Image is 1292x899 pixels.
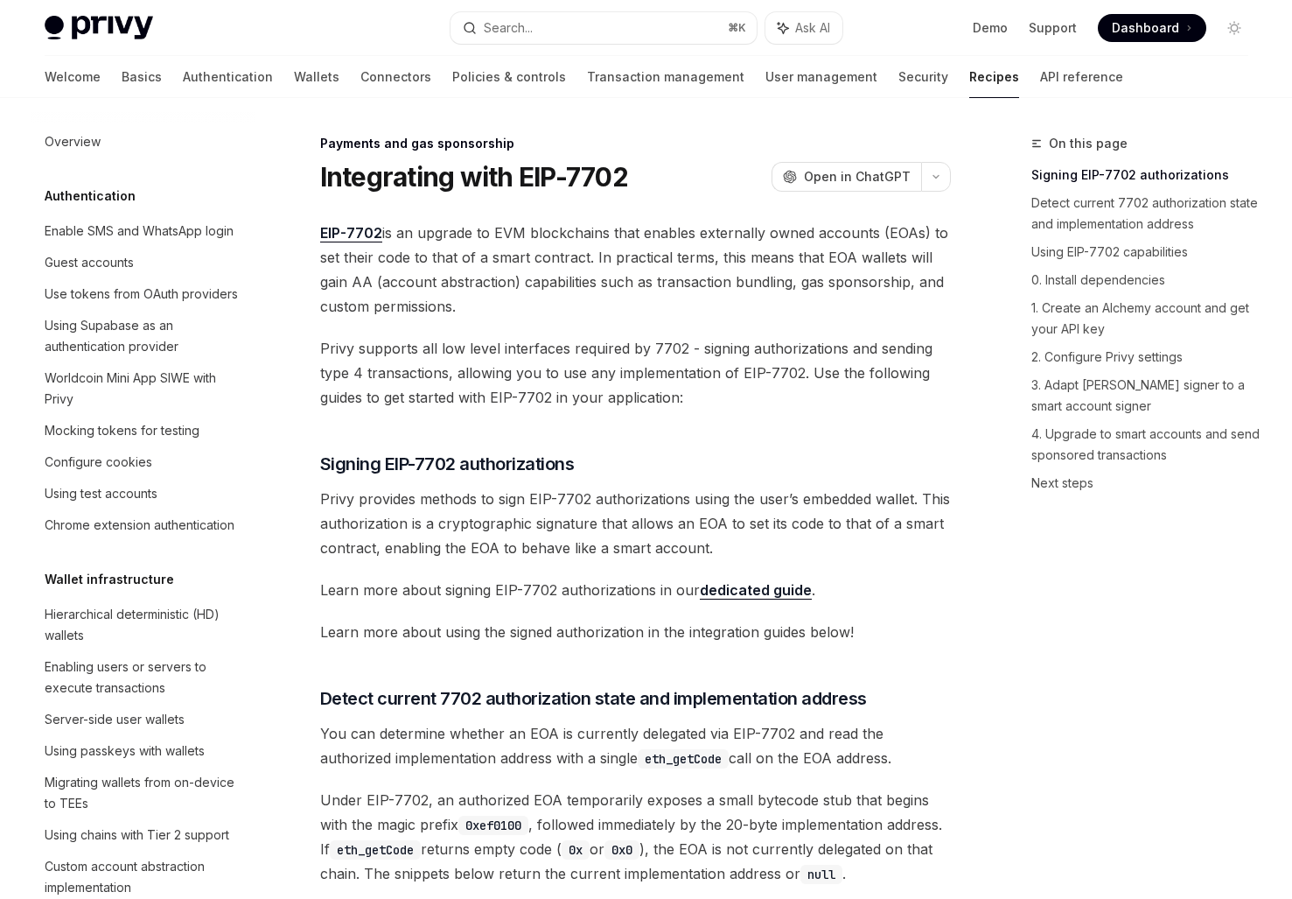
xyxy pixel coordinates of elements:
[1031,189,1262,238] a: Detect current 7702 authorization state and implementation address
[45,741,205,762] div: Using passkeys with wallets
[31,735,255,767] a: Using passkeys with wallets
[45,186,136,207] h5: Authentication
[31,767,255,819] a: Migrating wallets from on-device to TEEs
[45,452,152,473] div: Configure cookies
[45,368,244,410] div: Worldcoin Mini App SIWE with Privy
[320,578,951,602] span: Learn more about signing EIP-7702 authorizations in our .
[31,599,255,651] a: Hierarchical deterministic (HD) wallets
[45,56,101,98] a: Welcome
[31,278,255,310] a: Use tokens from OAuth providers
[1029,19,1077,37] a: Support
[31,819,255,851] a: Using chains with Tier 2 support
[1112,19,1179,37] span: Dashboard
[294,56,339,98] a: Wallets
[804,168,911,186] span: Open in ChatGPT
[45,16,153,40] img: light logo
[31,478,255,509] a: Using test accounts
[458,816,528,835] code: 0xef0100
[31,415,255,446] a: Mocking tokens for testing
[1031,238,1262,266] a: Using EIP-7702 capabilities
[1098,14,1206,42] a: Dashboard
[320,221,951,319] span: is an upgrade to EVM blockchains that enables externally owned accounts (EOAs) to set their code ...
[45,515,234,536] div: Chrome extension authentication
[484,18,533,39] div: Search...
[973,19,1008,37] a: Demo
[31,310,255,362] a: Using Supabase as an authentication provider
[1049,133,1128,154] span: On this page
[765,12,842,44] button: Ask AI
[1040,56,1123,98] a: API reference
[320,487,951,560] span: Privy provides methods to sign EIP-7702 authorizations using the user’s embedded wallet. This aut...
[728,21,746,35] span: ⌘ K
[1031,371,1262,420] a: 3. Adapt [PERSON_NAME] signer to a smart account signer
[45,856,244,898] div: Custom account abstraction implementation
[320,135,951,152] div: Payments and gas sponsorship
[31,446,255,478] a: Configure cookies
[31,247,255,278] a: Guest accounts
[31,651,255,704] a: Enabling users or servers to execute transactions
[31,126,255,158] a: Overview
[31,362,255,415] a: Worldcoin Mini App SIWE with Privy
[330,840,421,860] code: eth_getCode
[31,509,255,541] a: Chrome extension authentication
[1031,420,1262,469] a: 4. Upgrade to smart accounts and send sponsored transactions
[320,452,575,476] span: Signing EIP-7702 authorizations
[450,12,757,44] button: Search...⌘K
[45,569,174,590] h5: Wallet infrastructure
[45,252,134,273] div: Guest accounts
[604,840,639,860] code: 0x0
[45,709,185,730] div: Server-side user wallets
[700,581,812,600] a: dedicated guide
[562,840,590,860] code: 0x
[1031,469,1262,497] a: Next steps
[45,604,244,646] div: Hierarchical deterministic (HD) wallets
[1031,161,1262,189] a: Signing EIP-7702 authorizations
[31,704,255,735] a: Server-side user wallets
[320,721,951,770] span: You can determine whether an EOA is currently delegated via EIP-7702 and read the authorized impl...
[45,825,229,846] div: Using chains with Tier 2 support
[320,224,382,242] a: EIP-7702
[45,284,238,305] div: Use tokens from OAuth providers
[795,19,830,37] span: Ask AI
[1031,294,1262,343] a: 1. Create an Alchemy account and get your API key
[1031,343,1262,371] a: 2. Configure Privy settings
[45,131,101,152] div: Overview
[772,162,921,192] button: Open in ChatGPT
[969,56,1019,98] a: Recipes
[1031,266,1262,294] a: 0. Install dependencies
[45,221,234,242] div: Enable SMS and WhatsApp login
[587,56,744,98] a: Transaction management
[360,56,431,98] a: Connectors
[45,772,244,814] div: Migrating wallets from on-device to TEEs
[45,657,244,699] div: Enabling users or servers to execute transactions
[320,336,951,410] span: Privy supports all low level interfaces required by 7702 - signing authorizations and sending typ...
[452,56,566,98] a: Policies & controls
[638,749,729,769] code: eth_getCode
[1220,14,1248,42] button: Toggle dark mode
[45,483,157,504] div: Using test accounts
[45,315,244,357] div: Using Supabase as an authentication provider
[183,56,273,98] a: Authentication
[320,686,867,711] span: Detect current 7702 authorization state and implementation address
[320,788,951,886] span: Under EIP-7702, an authorized EOA temporarily exposes a small bytecode stub that begins with the ...
[898,56,948,98] a: Security
[320,161,628,193] h1: Integrating with EIP-7702
[31,215,255,247] a: Enable SMS and WhatsApp login
[320,620,951,644] span: Learn more about using the signed authorization in the integration guides below!
[122,56,162,98] a: Basics
[765,56,877,98] a: User management
[800,865,842,884] code: null
[45,420,199,441] div: Mocking tokens for testing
